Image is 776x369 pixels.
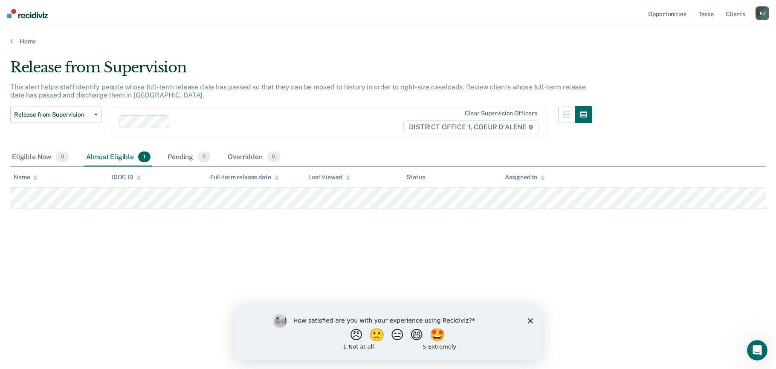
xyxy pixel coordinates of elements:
div: Full-term release date [210,174,279,181]
div: Almost Eligible1 [84,148,152,167]
button: Release from Supervision [10,106,101,123]
div: Overridden0 [226,148,282,167]
div: Assigned to [505,174,545,181]
span: 1 [138,152,151,163]
div: IDOC ID [112,174,141,181]
div: Last Viewed [308,174,350,181]
p: This alert helps staff identify people whose full-term release date has passed so that they can b... [10,83,586,99]
div: Release from Supervision [10,59,592,83]
span: 0 [56,152,69,163]
iframe: Survey by Kim from Recidiviz [235,306,541,360]
iframe: Intercom live chat [747,340,767,360]
a: Home [10,37,766,45]
span: Release from Supervision [14,111,91,118]
div: Clear supervision officers [465,110,537,117]
span: 0 [197,152,211,163]
div: Pending0 [166,148,212,167]
div: Eligible Now0 [10,148,71,167]
div: Status [406,174,425,181]
span: 0 [267,152,280,163]
button: RJ [756,6,769,20]
div: Name [14,174,38,181]
div: R J [756,6,769,20]
img: Recidiviz [7,9,48,18]
span: DISTRICT OFFICE 1, COEUR D'ALENE [403,120,539,134]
